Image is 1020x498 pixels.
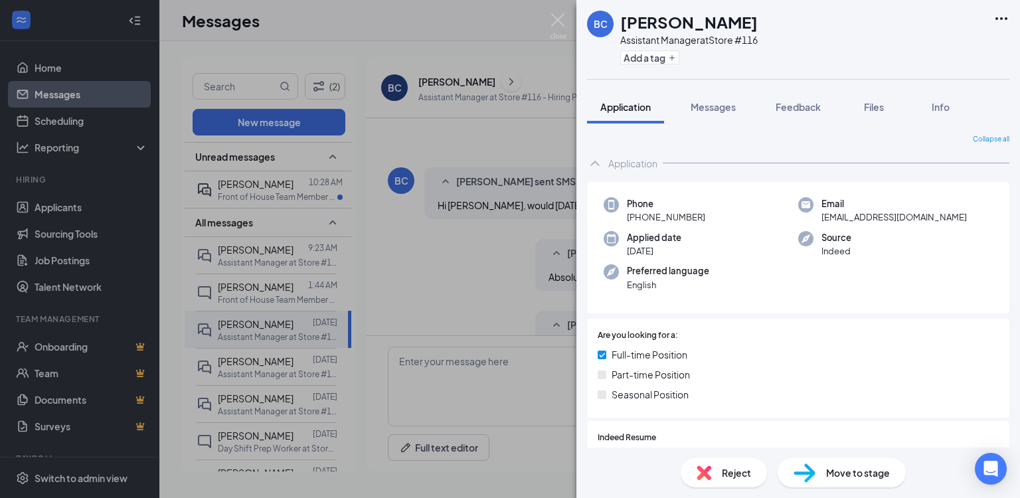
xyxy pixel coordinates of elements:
[826,465,890,480] span: Move to stage
[594,17,608,31] div: BC
[932,101,950,113] span: Info
[864,101,884,113] span: Files
[620,50,679,64] button: PlusAdd a tag
[973,134,1009,145] span: Collapse all
[627,278,709,291] span: English
[600,101,651,113] span: Application
[627,231,681,244] span: Applied date
[993,11,1009,27] svg: Ellipses
[821,231,851,244] span: Source
[627,244,681,258] span: [DATE]
[620,33,758,46] div: Assistant Manager at Store #116
[598,329,678,342] span: Are you looking for a:
[776,101,821,113] span: Feedback
[668,54,676,62] svg: Plus
[598,432,656,444] span: Indeed Resume
[975,453,1007,485] div: Open Intercom Messenger
[691,101,736,113] span: Messages
[608,157,657,170] div: Application
[821,197,967,210] span: Email
[821,210,967,224] span: [EMAIL_ADDRESS][DOMAIN_NAME]
[722,465,751,480] span: Reject
[627,210,705,224] span: [PHONE_NUMBER]
[821,244,851,258] span: Indeed
[612,347,687,362] span: Full-time Position
[612,387,689,402] span: Seasonal Position
[627,197,705,210] span: Phone
[627,264,709,278] span: Preferred language
[612,367,690,382] span: Part-time Position
[587,155,603,171] svg: ChevronUp
[620,11,758,33] h1: [PERSON_NAME]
